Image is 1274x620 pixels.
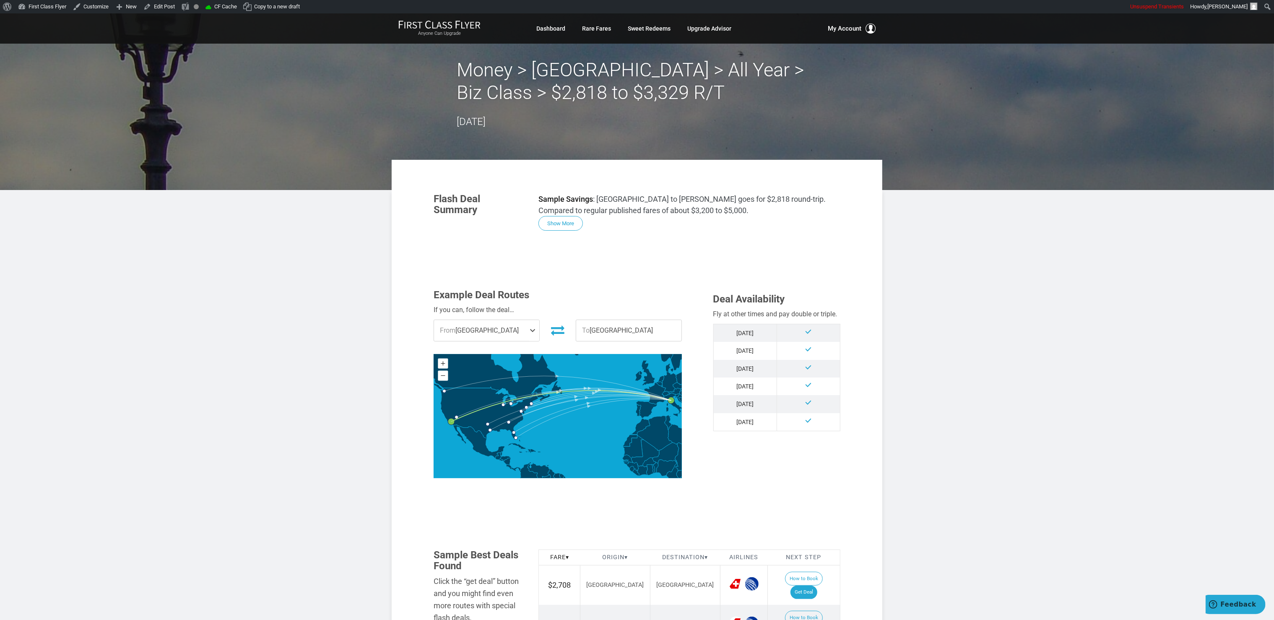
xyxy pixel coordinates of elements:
[455,416,462,419] g: Las Vegas
[434,193,526,216] h3: Flash Deal Summary
[457,116,486,128] time: [DATE]
[637,416,673,451] path: Algeria
[668,397,680,404] g: Florence
[1206,595,1266,616] iframe: Opens a widget where you can find more information
[713,309,840,320] div: Fly at other times and pay double or triple.
[548,469,556,482] path: Guyana
[653,463,658,473] path: Benin
[554,473,561,480] path: Suriname
[526,449,530,453] path: Haiti
[512,431,520,434] g: Orlando
[538,451,541,452] path: Puerto Rico
[538,193,840,216] p: : [GEOGRAPHIC_DATA] to [PERSON_NAME] goes for $2,818 round-trip. Compared to regular published fa...
[657,460,677,476] path: Nigeria
[398,20,481,29] img: First Class Flyer
[650,550,720,565] th: Destination
[398,20,481,37] a: First Class FlyerAnyone Can Upgrade
[637,466,647,476] path: Côte d'Ivoire
[586,581,644,589] span: [GEOGRAPHIC_DATA]
[434,289,529,301] span: Example Deal Routes
[713,395,777,413] td: [DATE]
[443,389,450,393] g: Seattle
[457,59,817,104] h2: Money > [GEOGRAPHIC_DATA] > All Year > Biz Class > $2,818 to $3,329 R/T
[448,418,460,425] g: Los Angeles
[548,581,571,589] span: $2,708
[501,452,503,456] path: Belize
[687,21,731,36] a: Upgrade Advisor
[624,462,629,465] path: Guinea-Bissau
[666,363,674,372] path: Denmark
[713,378,777,395] td: [DATE]
[630,466,635,472] path: Sierra Leone
[508,443,526,449] path: Cuba
[632,440,660,466] path: Mali
[673,383,684,389] path: Czech Republic
[630,419,650,435] path: Morocco
[645,383,668,406] path: France
[828,23,876,34] button: My Account
[713,293,785,305] span: Deal Availability
[656,382,663,387] path: Belgium
[636,401,657,418] path: Spain
[499,459,503,461] path: El Salvador
[745,577,759,591] span: United
[639,360,655,386] path: United Kingdom
[536,21,565,36] a: Dashboard
[623,435,637,447] path: Western Sahara
[530,449,536,453] path: Dominican Republic
[668,424,695,450] path: Libya
[539,550,580,565] th: Fare
[713,342,777,359] td: [DATE]
[434,320,539,341] span: [GEOGRAPHIC_DATA]
[663,391,670,396] path: Switzerland
[559,474,564,480] path: French Guiana
[496,453,502,460] path: Guatemala
[580,550,650,565] th: Origin
[790,586,817,599] a: Get Deal
[652,465,655,474] path: Togo
[785,572,823,586] button: How to Book
[636,404,642,416] path: Portugal
[511,467,521,471] path: Panama
[635,371,642,381] path: Ireland
[566,554,569,561] span: ▾
[656,581,714,589] span: [GEOGRAPHIC_DATA]
[503,458,511,465] path: Nicaragua
[624,554,628,561] span: ▾
[538,195,593,203] strong: Sample Savings
[486,422,493,426] g: Dallas
[667,461,679,480] path: Cameroon
[628,21,671,36] a: Sweet Redeems
[453,425,505,458] path: Mexico
[662,372,678,393] path: Germany
[576,320,681,341] span: [GEOGRAPHIC_DATA]
[530,402,537,405] g: Boston
[506,464,512,469] path: Costa Rica
[663,393,683,417] path: Italy
[647,464,654,475] path: Ghana
[546,321,569,339] button: Invert Route Direction
[624,460,629,461] path: Gambia
[713,413,777,431] td: [DATE]
[525,406,532,409] g: New York
[547,465,549,466] path: Trinidad and Tobago
[510,402,517,406] g: Detroit
[633,469,640,476] path: Liberia
[713,360,777,378] td: [DATE]
[729,577,743,591] span: Swiss
[582,326,590,334] span: To
[662,385,663,387] path: Luxembourg
[502,403,509,406] g: Chicago
[489,429,496,432] g: Houston
[1207,3,1248,10] span: [PERSON_NAME]
[705,554,708,561] span: ▾
[643,458,656,467] path: Burkina Faso
[1130,3,1184,10] span: Unsuspend Transients
[653,443,679,464] path: Niger
[828,23,861,34] span: My Account
[658,376,664,383] path: Netherlands
[434,305,682,315] div: If you can, follow the deal…
[582,21,611,36] a: Rare Fares
[440,326,455,334] span: From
